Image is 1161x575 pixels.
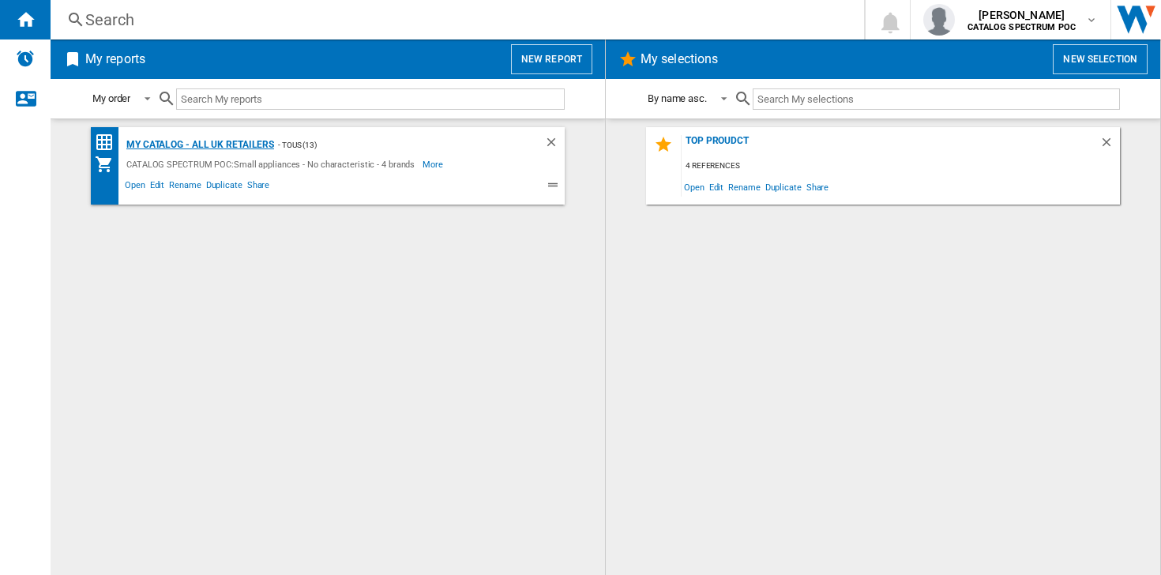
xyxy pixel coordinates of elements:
div: - TOUS (13) [274,135,513,155]
img: profile.jpg [923,4,955,36]
div: Price Ranking [95,133,122,152]
span: Rename [167,178,203,197]
div: Search [85,9,823,31]
span: Duplicate [204,178,245,197]
div: My Assortment [95,155,122,174]
span: Edit [707,176,727,197]
div: My Catalog - all UK retailers [122,135,274,155]
span: Open [682,176,707,197]
span: Share [804,176,832,197]
div: 4 references [682,156,1120,176]
b: CATALOG SPECTRUM POC [967,22,1076,32]
span: Rename [726,176,762,197]
div: TOP proudct [682,135,1099,156]
span: [PERSON_NAME] [967,7,1076,23]
div: By name asc. [648,92,707,104]
h2: My selections [637,44,721,74]
input: Search My selections [753,88,1120,110]
span: Edit [148,178,167,197]
button: New report [511,44,592,74]
button: New selection [1053,44,1148,74]
div: Delete [1099,135,1120,156]
span: Share [245,178,272,197]
div: CATALOG SPECTRUM POC:Small appliances - No characteristic - 4 brands [122,155,423,174]
span: Duplicate [763,176,804,197]
div: My order [92,92,130,104]
span: Open [122,178,148,197]
input: Search My reports [176,88,565,110]
img: alerts-logo.svg [16,49,35,68]
div: Delete [544,135,565,155]
h2: My reports [82,44,148,74]
span: More [423,155,445,174]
